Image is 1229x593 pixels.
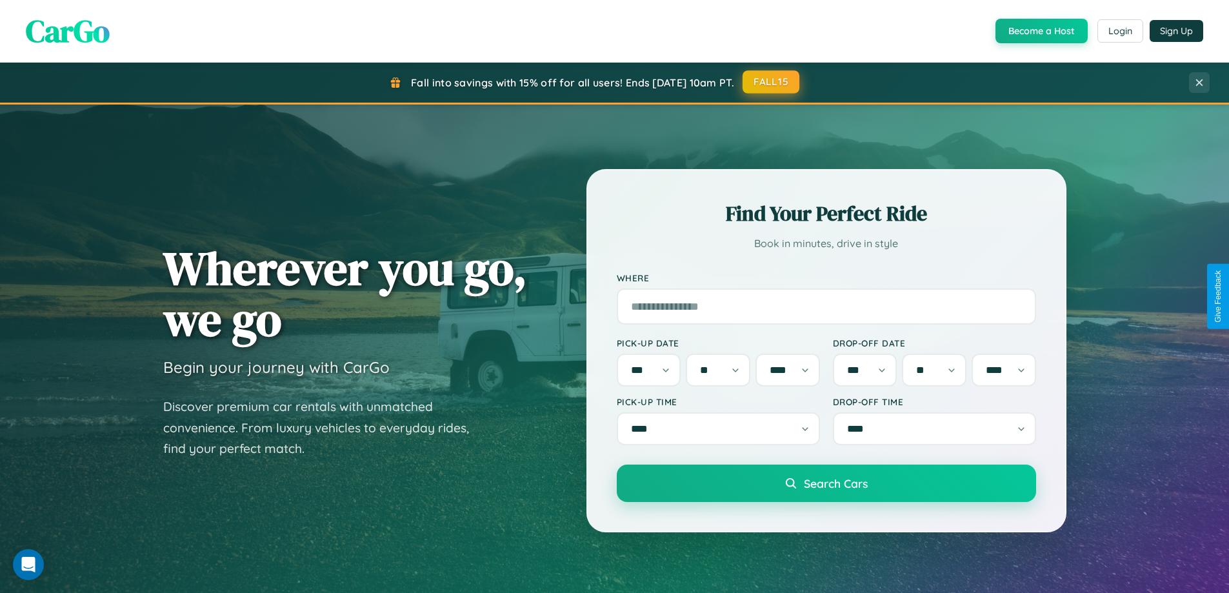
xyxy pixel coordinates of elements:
div: Give Feedback [1214,270,1223,323]
button: Login [1097,19,1143,43]
span: Fall into savings with 15% off for all users! Ends [DATE] 10am PT. [411,76,734,89]
span: CarGo [26,10,110,52]
label: Drop-off Date [833,337,1036,348]
label: Where [617,272,1036,283]
p: Book in minutes, drive in style [617,234,1036,253]
button: Become a Host [995,19,1088,43]
label: Pick-up Time [617,396,820,407]
span: Search Cars [804,476,868,490]
h1: Wherever you go, we go [163,243,527,345]
button: Sign Up [1150,20,1203,42]
p: Discover premium car rentals with unmatched convenience. From luxury vehicles to everyday rides, ... [163,396,486,459]
h2: Find Your Perfect Ride [617,199,1036,228]
h3: Begin your journey with CarGo [163,357,390,377]
button: FALL15 [743,70,799,94]
button: Search Cars [617,465,1036,502]
label: Drop-off Time [833,396,1036,407]
div: Open Intercom Messenger [13,549,44,580]
label: Pick-up Date [617,337,820,348]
